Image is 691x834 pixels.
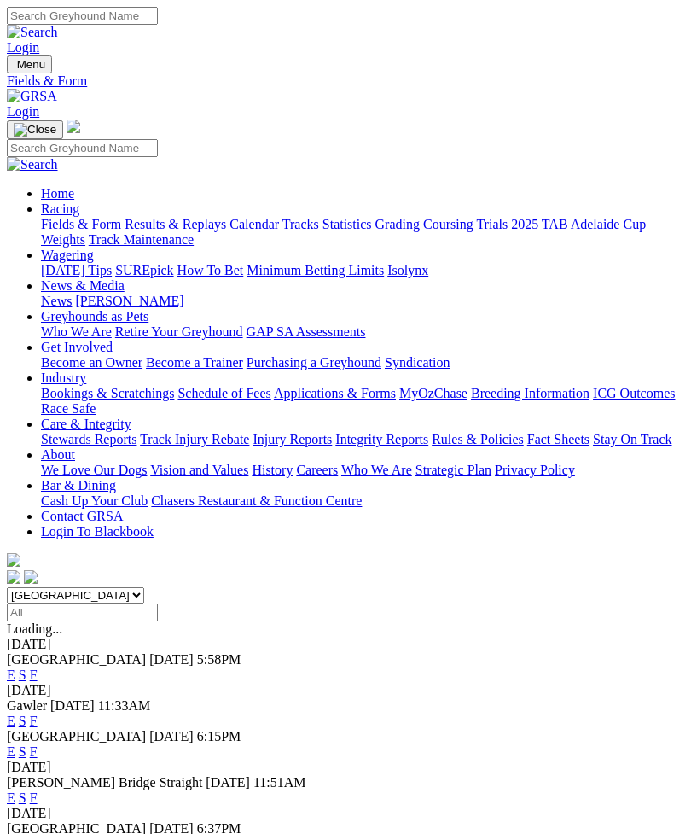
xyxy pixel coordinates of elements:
a: E [7,714,15,728]
span: [GEOGRAPHIC_DATA] [7,729,146,744]
a: Tracks [282,217,319,231]
a: Get Involved [41,340,113,354]
a: Contact GRSA [41,509,123,523]
a: S [19,790,26,805]
a: Become a Trainer [146,355,243,370]
a: Racing [41,201,79,216]
div: Greyhounds as Pets [41,324,684,340]
div: Wagering [41,263,684,278]
a: MyOzChase [399,386,467,400]
a: Minimum Betting Limits [247,263,384,277]
a: Track Maintenance [89,232,194,247]
a: Careers [296,463,338,477]
div: Bar & Dining [41,493,684,509]
a: Track Injury Rebate [140,432,249,446]
input: Select date [7,604,158,621]
img: Search [7,25,58,40]
a: Strategic Plan [415,463,491,477]
a: Fact Sheets [527,432,589,446]
div: News & Media [41,294,684,309]
a: Who We Are [341,463,412,477]
a: GAP SA Assessments [247,324,366,339]
a: Isolynx [387,263,428,277]
a: Fields & Form [41,217,121,231]
a: Schedule of Fees [177,386,270,400]
span: [PERSON_NAME] Bridge Straight [7,775,202,790]
a: S [19,668,26,682]
img: facebook.svg [7,570,20,584]
span: 5:58PM [197,652,241,667]
span: 11:33AM [98,698,151,713]
a: Home [41,186,74,201]
a: Integrity Reports [335,432,428,446]
a: Retire Your Greyhound [115,324,243,339]
a: Care & Integrity [41,417,131,431]
div: Get Involved [41,355,684,370]
a: Applications & Forms [274,386,396,400]
a: Login To Blackbook [41,524,154,539]
a: F [30,744,38,759]
button: Toggle navigation [7,120,63,139]
div: About [41,463,684,478]
a: Breeding Information [471,386,589,400]
div: Industry [41,386,684,417]
a: F [30,714,38,728]
img: Search [7,157,58,172]
div: [DATE] [7,806,684,821]
a: Chasers Restaurant & Function Centre [151,493,362,508]
img: GRSA [7,89,57,104]
img: logo-grsa-white.png [7,553,20,567]
a: Bar & Dining [41,478,116,493]
a: News [41,294,72,308]
a: Statistics [322,217,372,231]
a: History [252,463,293,477]
img: Close [14,123,56,137]
a: Industry [41,370,86,385]
a: E [7,790,15,805]
div: Racing [41,217,684,248]
a: Syndication [385,355,450,370]
a: F [30,668,38,682]
a: Login [7,104,39,119]
span: 11:51AM [253,775,306,790]
a: S [19,714,26,728]
a: Become an Owner [41,355,142,370]
span: Gawler [7,698,47,713]
div: Care & Integrity [41,432,684,447]
div: [DATE] [7,683,684,698]
a: Cash Up Your Club [41,493,148,508]
a: Results & Replays [125,217,226,231]
span: Loading... [7,621,62,636]
a: E [7,668,15,682]
span: [DATE] [206,775,250,790]
a: We Love Our Dogs [41,463,147,477]
a: Fields & Form [7,73,684,89]
a: Greyhounds as Pets [41,309,148,324]
a: Injury Reports [253,432,332,446]
div: [DATE] [7,637,684,652]
a: F [30,790,38,805]
a: [PERSON_NAME] [75,294,183,308]
a: Purchasing a Greyhound [247,355,381,370]
div: [DATE] [7,760,684,775]
a: Coursing [423,217,473,231]
button: Toggle navigation [7,55,52,73]
a: Vision and Values [150,463,248,477]
input: Search [7,139,158,157]
span: Menu [17,58,45,71]
a: Grading [375,217,420,231]
span: 6:15PM [197,729,241,744]
span: [DATE] [149,652,194,667]
img: twitter.svg [24,570,38,584]
a: SUREpick [115,263,173,277]
span: [DATE] [149,729,194,744]
a: Race Safe [41,401,96,416]
img: logo-grsa-white.png [67,120,80,133]
a: Wagering [41,248,94,262]
a: How To Bet [177,263,244,277]
a: Privacy Policy [495,463,575,477]
a: About [41,447,75,462]
a: E [7,744,15,759]
a: Weights [41,232,85,247]
a: Stewards Reports [41,432,136,446]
